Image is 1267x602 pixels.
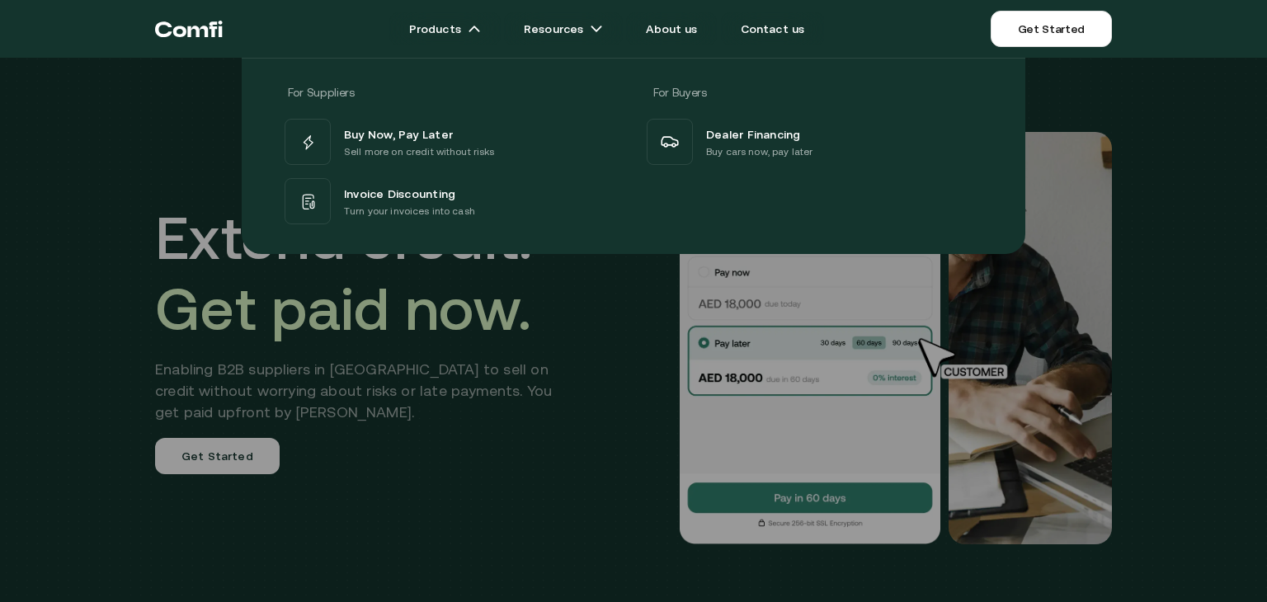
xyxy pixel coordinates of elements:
img: arrow icons [590,22,603,35]
a: About us [626,12,717,45]
span: For Buyers [653,86,707,99]
p: Buy cars now, pay later [706,143,812,160]
a: Get Started [991,11,1112,47]
a: Dealer FinancingBuy cars now, pay later [643,115,986,168]
span: Invoice Discounting [344,183,455,203]
a: Contact us [721,12,825,45]
span: Buy Now, Pay Later [344,124,453,143]
p: Turn your invoices into cash [344,203,475,219]
a: Return to the top of the Comfi home page [155,4,223,54]
img: arrow icons [468,22,481,35]
span: For Suppliers [288,86,354,99]
a: Productsarrow icons [389,12,501,45]
span: Dealer Financing [706,124,801,143]
a: Invoice DiscountingTurn your invoices into cash [281,175,624,228]
a: Buy Now, Pay LaterSell more on credit without risks [281,115,624,168]
p: Sell more on credit without risks [344,143,495,160]
a: Resourcesarrow icons [504,12,623,45]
